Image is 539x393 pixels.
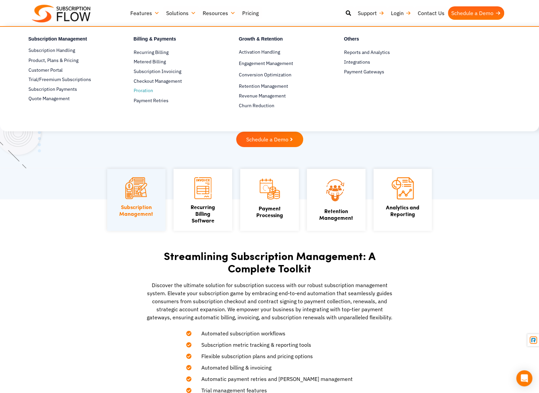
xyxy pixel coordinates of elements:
[354,6,388,20] a: Support
[134,49,169,56] span: Recurring Billing
[163,6,199,20] a: Solutions
[193,329,285,337] span: Automated subscription workflows
[146,281,394,321] p: Discover the ultimate solution for subscription success with our robust subscription management s...
[28,57,78,64] span: Product, Plans & Pricing
[344,59,370,66] span: Integrations
[344,58,426,66] a: Integrations
[191,203,215,224] a: Recurring Billing Software
[146,250,394,274] h2: Streamlining Subscription Management: A Complete Toolkit
[239,92,321,100] a: Revenue Management
[344,68,384,75] span: Payment Gateways
[134,78,182,85] span: Checkout Management
[134,48,215,56] a: Recurring Billing
[388,6,414,20] a: Login
[236,132,303,147] a: Schedule a Demo
[28,35,110,45] h4: Subscription Management
[239,60,321,68] a: Engagement Management
[239,83,288,90] span: Retention Management
[239,102,274,109] span: Churn Reduction
[134,87,215,95] a: Proration
[134,35,215,45] h4: Billing & Payments
[448,6,504,20] a: Schedule a Demo
[239,92,286,100] span: Revenue Management
[125,177,147,199] img: Subscription Management icon
[193,341,311,349] span: Subscription metric tracking & reporting tools
[344,68,426,76] a: Payment Gateways
[28,56,110,64] a: Product, Plans & Pricing
[256,204,283,219] a: PaymentProcessing
[259,177,280,200] img: Payment Processing icon
[392,177,414,199] img: Analytics and Reporting icon
[239,82,321,90] a: Retention Management
[119,203,153,217] a: SubscriptionManagement
[28,95,110,103] a: Quote Management
[28,66,110,74] a: Customer Portal
[239,6,262,20] a: Pricing
[344,35,426,45] h4: Others
[344,48,426,56] a: Reports and Analytics
[28,47,110,55] a: Subscription Handling
[28,67,63,74] span: Customer Portal
[319,207,353,221] a: Retention Management
[28,85,110,93] a: Subscription Payments
[199,6,239,20] a: Resources
[317,177,355,203] img: Retention Management icon
[239,48,321,56] a: Activation Handling
[134,77,215,85] a: Checkout Management
[386,203,419,218] a: Analytics andReporting
[193,375,353,383] span: Automatic payment retries and [PERSON_NAME] management
[28,76,110,84] a: Trial/Freemium Subscriptions
[239,35,321,45] h4: Growth & Retention
[134,68,215,76] a: Subscription Invoicing
[193,364,271,372] span: Automated billing & invoicing
[239,71,321,79] a: Conversion Optimization
[193,352,313,360] span: Flexible subscription plans and pricing options
[516,370,532,386] div: Open Intercom Messenger
[414,6,448,20] a: Contact Us
[32,5,90,22] img: Subscriptionflow
[246,137,288,142] span: Schedule a Demo
[28,86,77,93] span: Subscription Payments
[194,177,211,199] img: Recurring Billing Software icon
[134,97,169,104] span: Payment Retries
[239,102,321,110] a: Churn Reduction
[134,58,215,66] a: Metered Billing
[127,6,163,20] a: Features
[134,96,215,105] a: Payment Retries
[344,49,390,56] span: Reports and Analytics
